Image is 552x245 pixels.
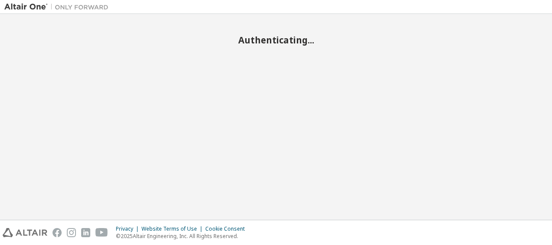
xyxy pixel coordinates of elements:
[3,228,47,237] img: altair_logo.svg
[67,228,76,237] img: instagram.svg
[53,228,62,237] img: facebook.svg
[81,228,90,237] img: linkedin.svg
[95,228,108,237] img: youtube.svg
[116,225,141,232] div: Privacy
[4,3,113,11] img: Altair One
[141,225,205,232] div: Website Terms of Use
[116,232,250,240] p: © 2025 Altair Engineering, Inc. All Rights Reserved.
[205,225,250,232] div: Cookie Consent
[4,34,548,46] h2: Authenticating...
